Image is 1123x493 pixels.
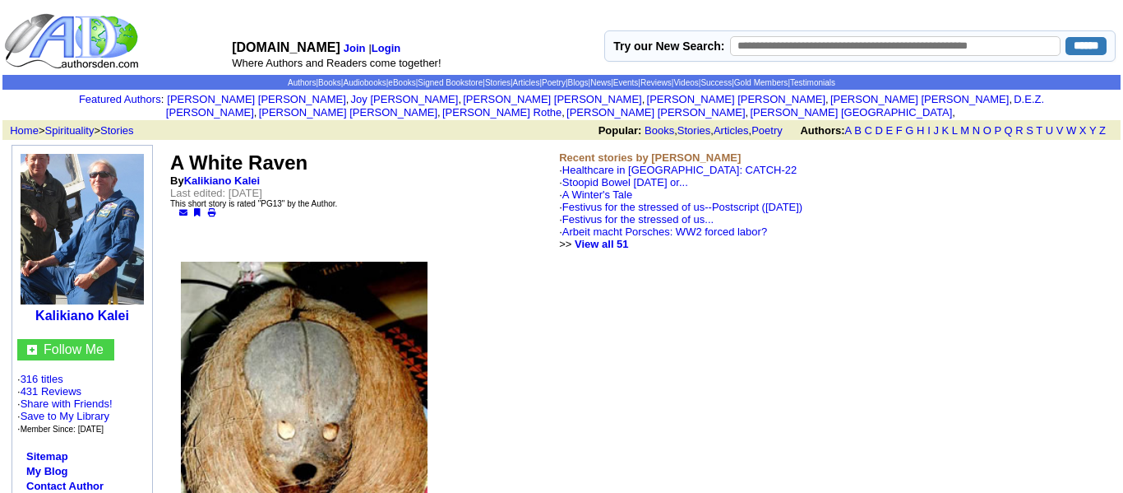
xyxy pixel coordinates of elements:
[562,213,714,226] a: Festivus for the stressed of us...
[933,124,939,137] a: J
[1079,124,1087,137] a: X
[714,124,749,137] a: Articles
[748,109,750,118] font: i
[562,226,767,238] a: Arbeit macht Porsches: WW2 forced labor?
[973,124,980,137] a: N
[875,124,882,137] a: D
[590,78,611,87] a: News
[598,124,642,137] b: Popular:
[559,188,802,250] font: ·
[21,425,104,434] font: Member Since: [DATE]
[442,106,561,119] a: [PERSON_NAME] Rothe
[351,93,459,105] a: Joy [PERSON_NAME]
[673,78,698,87] a: Videos
[79,93,164,105] font: :
[568,78,589,87] a: Blogs
[418,78,483,87] a: Signed Bookstore
[1099,124,1106,137] a: Z
[647,93,825,105] a: [PERSON_NAME] [PERSON_NAME]
[184,174,260,187] a: Kalikiano Kalei
[45,124,95,137] a: Spirituality
[463,93,641,105] a: [PERSON_NAME] [PERSON_NAME]
[441,109,442,118] font: i
[461,95,463,105] font: i
[259,106,437,119] a: [PERSON_NAME] [PERSON_NAME]
[17,373,113,435] font: · ·
[952,124,958,137] a: L
[613,78,639,87] a: Events
[349,95,350,105] font: i
[170,151,307,174] font: A White Raven
[17,398,113,435] font: · · ·
[559,226,767,250] font: · >>
[372,42,400,54] a: Login
[645,124,674,137] a: Books
[26,450,68,463] a: Sitemap
[1089,124,1096,137] a: Y
[166,93,1044,119] font: , , , , , , , , , ,
[4,124,134,137] font: > >
[1066,124,1076,137] a: W
[21,410,109,422] a: Save to My Library
[1015,124,1023,137] a: R
[566,106,745,119] a: [PERSON_NAME] [PERSON_NAME]
[388,78,415,87] a: eBooks
[829,95,830,105] font: i
[21,154,144,305] img: 77566.jpg
[513,78,540,87] a: Articles
[170,187,262,199] font: Last edited: [DATE]
[983,124,991,137] a: O
[677,124,710,137] a: Stories
[645,95,646,105] font: i
[232,40,340,54] font: [DOMAIN_NAME]
[35,309,129,323] a: Kalikiano Kalei
[942,124,950,137] a: K
[485,78,511,87] a: Stories
[368,42,403,54] font: |
[166,93,1044,119] a: D.E.Z. [PERSON_NAME]
[44,342,104,356] a: Follow Me
[79,93,161,105] a: Featured Authors
[917,124,924,137] a: H
[830,93,1009,105] a: [PERSON_NAME] [PERSON_NAME]
[4,12,142,70] img: logo_ad.gif
[559,176,802,250] font: ·
[343,78,386,87] a: Audiobooks
[1012,95,1014,105] font: i
[896,124,903,137] a: F
[344,42,366,54] a: Join
[613,40,724,53] label: Try our New Search:
[318,78,341,87] a: Books
[565,109,566,118] font: i
[854,124,862,137] a: B
[21,373,63,385] a: 316 titles
[734,78,788,87] a: Gold Members
[559,201,802,250] font: ·
[26,480,104,492] a: Contact Author
[288,78,835,87] span: | | | | | | | | | | | | | | |
[21,398,113,410] a: Share with Friends!
[1036,124,1042,137] a: T
[864,124,871,137] a: C
[800,124,844,137] b: Authors:
[1056,124,1064,137] a: V
[562,176,688,188] a: Stoopid Bowel [DATE] or...
[167,93,345,105] a: [PERSON_NAME] [PERSON_NAME]
[170,199,337,208] font: This short story is rated "PG13" by the Author.
[927,124,931,137] a: I
[288,78,316,87] a: Authors
[542,78,566,87] a: Poetry
[640,78,672,87] a: Reviews
[845,124,852,137] a: A
[170,174,260,187] b: By
[960,124,969,137] a: M
[955,109,957,118] font: i
[562,164,797,176] a: Healthcare in [GEOGRAPHIC_DATA]: CATCH-22
[575,238,629,250] a: View all 51
[700,78,732,87] a: Success
[256,109,258,118] font: i
[559,151,741,164] b: Recent stories by [PERSON_NAME]
[885,124,893,137] a: E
